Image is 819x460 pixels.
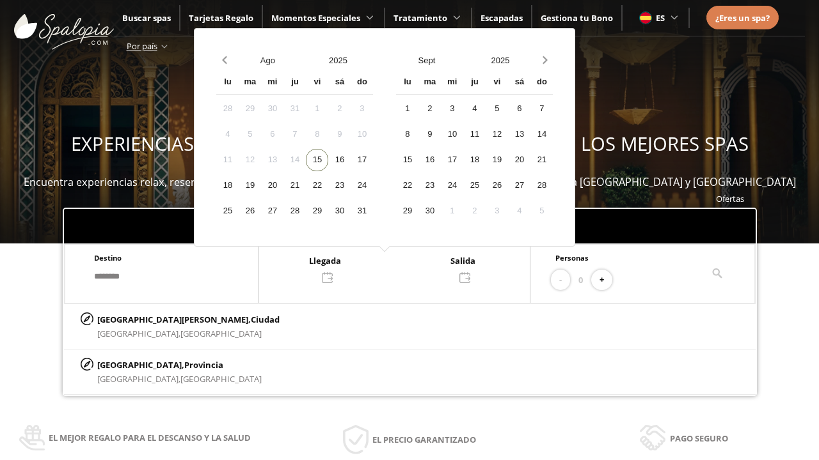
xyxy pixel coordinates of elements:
span: EXPERIENCIAS WELLNESS PARA REGALAR Y DISFRUTAR EN LOS MEJORES SPAS [71,131,749,157]
div: ma [418,72,441,94]
div: 15 [396,149,418,171]
div: vi [306,72,328,94]
div: 28 [216,98,239,120]
div: 4 [463,98,486,120]
img: ImgLogoSpalopia.BvClDcEz.svg [14,1,114,50]
div: 1 [441,200,463,222]
button: Previous month [216,49,232,72]
div: ma [239,72,261,94]
div: 12 [239,149,261,171]
span: [GEOGRAPHIC_DATA] [180,328,262,339]
div: 25 [216,200,239,222]
span: Provincia [184,359,223,371]
div: 8 [396,123,418,146]
div: 18 [463,149,486,171]
div: sá [508,72,530,94]
div: 29 [396,200,418,222]
div: 4 [216,123,239,146]
a: Gestiona tu Bono [541,12,613,24]
div: 2 [463,200,486,222]
div: 7 [530,98,553,120]
div: 1 [306,98,328,120]
div: 15 [306,149,328,171]
div: Calendar wrapper [216,72,373,222]
div: 16 [418,149,441,171]
div: 28 [530,174,553,197]
div: mi [441,72,463,94]
div: 28 [283,200,306,222]
p: [GEOGRAPHIC_DATA], [97,358,262,372]
div: 10 [441,123,463,146]
div: lu [396,72,418,94]
div: 12 [486,123,508,146]
div: 11 [463,123,486,146]
a: Buscar spas [122,12,171,24]
div: 30 [328,200,351,222]
span: ¿Eres un spa? [715,12,770,24]
div: 21 [283,174,306,197]
div: 5 [530,200,553,222]
button: Open months overlay [232,49,303,72]
a: Tarjetas Regalo [189,12,253,24]
button: - [551,270,570,291]
div: 19 [239,174,261,197]
div: 31 [283,98,306,120]
div: 3 [486,200,508,222]
div: 24 [441,174,463,197]
span: Ofertas [716,193,744,204]
div: 3 [351,98,373,120]
div: sá [328,72,351,94]
div: 6 [261,123,283,146]
div: 16 [328,149,351,171]
span: [GEOGRAPHIC_DATA], [97,373,180,385]
a: ¿Eres un spa? [715,11,770,25]
div: 25 [463,174,486,197]
span: Destino [94,253,122,263]
div: 30 [261,98,283,120]
div: 26 [239,200,261,222]
div: 23 [418,174,441,197]
button: + [591,270,612,291]
div: ju [283,72,306,94]
div: mi [261,72,283,94]
p: [GEOGRAPHIC_DATA][PERSON_NAME], [97,312,280,326]
div: 20 [508,149,530,171]
div: 14 [530,123,553,146]
div: Calendar days [216,98,373,222]
div: 1 [396,98,418,120]
div: 21 [530,149,553,171]
div: lu [216,72,239,94]
div: 18 [216,174,239,197]
div: 10 [351,123,373,146]
span: [GEOGRAPHIC_DATA] [180,373,262,385]
span: Encuentra experiencias relax, reserva bonos spas y escapadas wellness para disfrutar en más de 40... [24,175,796,189]
div: 26 [486,174,508,197]
div: 27 [261,200,283,222]
div: 22 [306,174,328,197]
div: ju [463,72,486,94]
div: 17 [441,149,463,171]
div: 13 [261,149,283,171]
button: Open years overlay [303,49,373,72]
span: Por país [127,40,157,52]
div: 23 [328,174,351,197]
button: Next month [537,49,553,72]
div: 4 [508,200,530,222]
div: vi [486,72,508,94]
div: 5 [239,123,261,146]
div: Calendar days [396,98,553,222]
span: El precio garantizado [372,433,476,447]
span: Ciudad [251,314,280,325]
div: 29 [239,98,261,120]
div: 20 [261,174,283,197]
button: Open months overlay [390,49,463,72]
span: Escapadas [481,12,523,24]
div: do [530,72,553,94]
div: 2 [328,98,351,120]
div: 24 [351,174,373,197]
div: 22 [396,174,418,197]
span: El mejor regalo para el descanso y la salud [49,431,251,445]
div: 5 [486,98,508,120]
